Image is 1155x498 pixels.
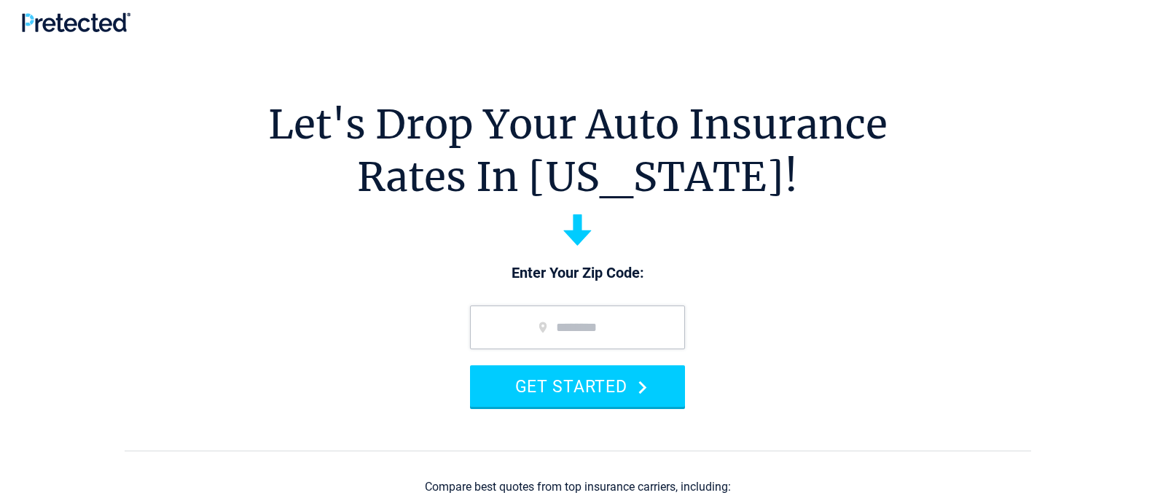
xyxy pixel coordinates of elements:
[455,263,700,284] p: Enter Your Zip Code:
[425,481,731,494] div: Compare best quotes from top insurance carriers, including:
[22,12,130,32] img: Pretected Logo
[268,98,888,203] h1: Let's Drop Your Auto Insurance Rates In [US_STATE]!
[470,365,685,407] button: GET STARTED
[470,306,685,349] input: zip code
